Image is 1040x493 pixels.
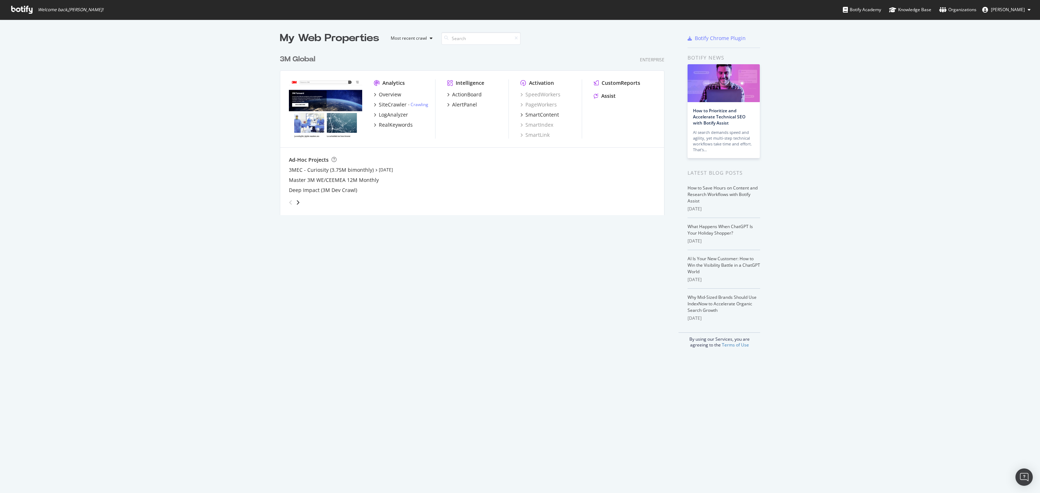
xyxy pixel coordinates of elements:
[520,101,557,108] a: PageWorkers
[280,31,379,45] div: My Web Properties
[693,130,754,153] div: AI search demands speed and agility, yet multi-step technical workflows take time and effort. Tha...
[295,199,300,206] div: angle-right
[289,156,329,163] div: Ad-Hoc Projects
[688,276,760,283] div: [DATE]
[289,176,379,184] a: Master 3M WE/CEEMEA 12M Monthly
[289,187,357,194] a: Deep Impact (3M Dev Crawl)
[889,6,931,13] div: Knowledge Base
[447,101,477,108] a: AlertPanel
[374,91,401,98] a: Overview
[379,91,401,98] div: Overview
[374,101,428,108] a: SiteCrawler- Crawling
[688,206,760,212] div: [DATE]
[693,108,745,126] a: How to Prioritize and Accelerate Technical SEO with Botify Assist
[456,79,484,87] div: Intelligence
[688,223,753,236] a: What Happens When ChatGPT Is Your Holiday Shopper?
[374,121,413,128] a: RealKeywords
[976,4,1036,16] button: [PERSON_NAME]
[289,166,374,174] a: 3MEC - Curiosity (3.75M bimonthly)
[286,197,295,208] div: angle-left
[289,79,362,138] img: www.command.com
[391,36,427,40] div: Most recent crawl
[280,54,318,65] a: 3M Global
[594,79,640,87] a: CustomReports
[688,35,746,42] a: Botify Chrome Plugin
[529,79,554,87] div: Activation
[594,92,616,100] a: Assist
[695,35,746,42] div: Botify Chrome Plugin
[640,57,664,63] div: Enterprise
[601,92,616,100] div: Assist
[385,32,435,44] button: Most recent crawl
[520,91,560,98] a: SpeedWorkers
[408,101,428,108] div: -
[411,101,428,108] a: Crawling
[382,79,405,87] div: Analytics
[520,111,559,118] a: SmartContent
[843,6,881,13] div: Botify Academy
[379,121,413,128] div: RealKeywords
[688,238,760,244] div: [DATE]
[379,101,407,108] div: SiteCrawler
[520,131,550,139] a: SmartLink
[688,185,758,204] a: How to Save Hours on Content and Research Workflows with Botify Assist
[452,101,477,108] div: AlertPanel
[280,54,315,65] div: 3M Global
[688,64,760,102] img: How to Prioritize and Accelerate Technical SEO with Botify Assist
[525,111,559,118] div: SmartContent
[688,54,760,62] div: Botify news
[688,169,760,177] div: Latest Blog Posts
[452,91,482,98] div: ActionBoard
[688,315,760,322] div: [DATE]
[688,256,760,275] a: AI Is Your New Customer: How to Win the Visibility Battle in a ChatGPT World
[280,45,670,215] div: grid
[688,294,757,313] a: Why Mid-Sized Brands Should Use IndexNow to Accelerate Organic Search Growth
[520,121,553,128] a: SmartIndex
[722,342,749,348] a: Terms of Use
[447,91,482,98] a: ActionBoard
[374,111,408,118] a: LogAnalyzer
[679,332,760,348] div: By using our Services, you are agreeing to the
[602,79,640,87] div: CustomReports
[991,6,1025,13] span: Kellermann Jan
[379,111,408,118] div: LogAnalyzer
[441,32,521,45] input: Search
[939,6,976,13] div: Organizations
[379,167,393,173] a: [DATE]
[1015,468,1033,486] div: Open Intercom Messenger
[38,7,103,13] span: Welcome back, [PERSON_NAME] !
